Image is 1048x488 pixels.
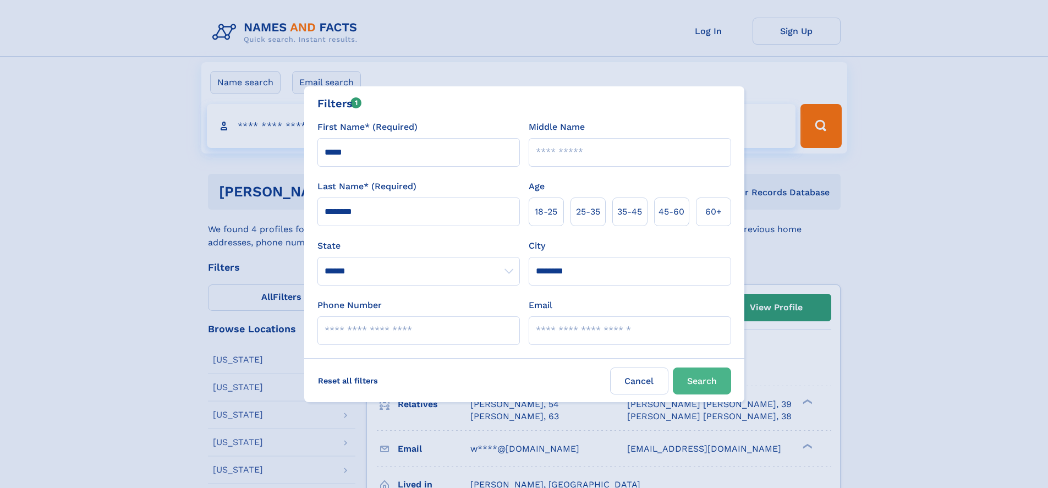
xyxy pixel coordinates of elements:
label: Email [529,299,552,312]
label: First Name* (Required) [317,120,418,134]
label: State [317,239,520,253]
span: 18‑25 [535,205,557,218]
div: Filters [317,95,362,112]
label: Middle Name [529,120,585,134]
label: City [529,239,545,253]
span: 60+ [705,205,722,218]
button: Search [673,368,731,394]
label: Phone Number [317,299,382,312]
label: Reset all filters [311,368,385,394]
span: 45‑60 [659,205,684,218]
span: 35‑45 [617,205,642,218]
label: Age [529,180,545,193]
label: Last Name* (Required) [317,180,416,193]
span: 25‑35 [576,205,600,218]
label: Cancel [610,368,668,394]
